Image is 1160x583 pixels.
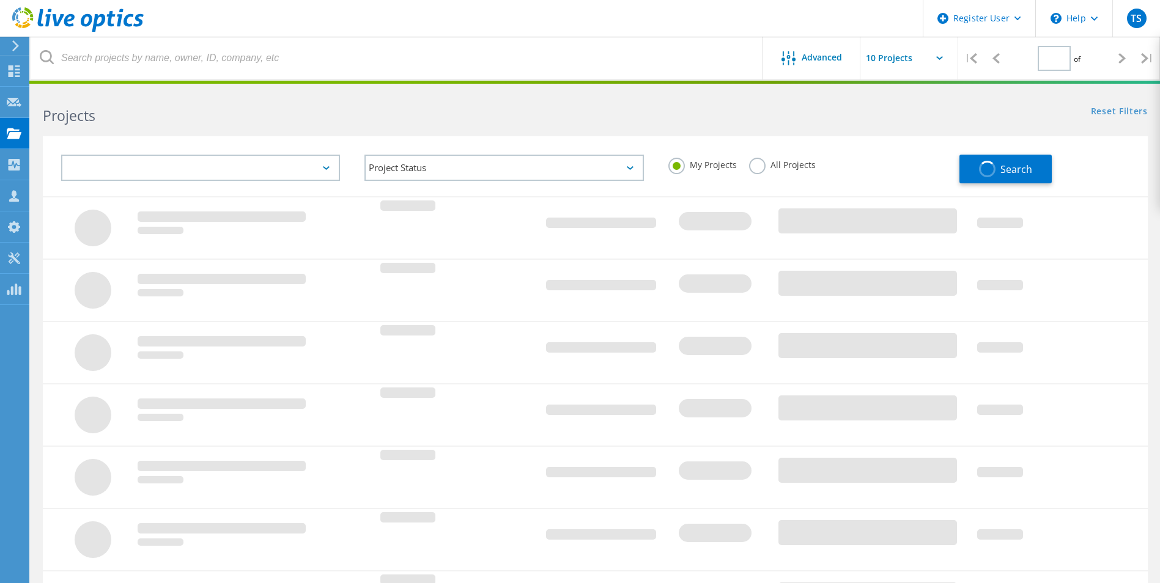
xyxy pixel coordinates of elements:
[959,155,1052,183] button: Search
[1051,13,1062,24] svg: \n
[1000,163,1032,176] span: Search
[43,106,95,125] b: Projects
[364,155,643,181] div: Project Status
[1091,107,1148,117] a: Reset Filters
[749,158,816,169] label: All Projects
[802,53,842,62] span: Advanced
[1131,13,1142,23] span: TS
[668,158,737,169] label: My Projects
[958,37,983,80] div: |
[31,37,763,79] input: Search projects by name, owner, ID, company, etc
[1074,54,1081,64] span: of
[12,26,144,34] a: Live Optics Dashboard
[1135,37,1160,80] div: |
